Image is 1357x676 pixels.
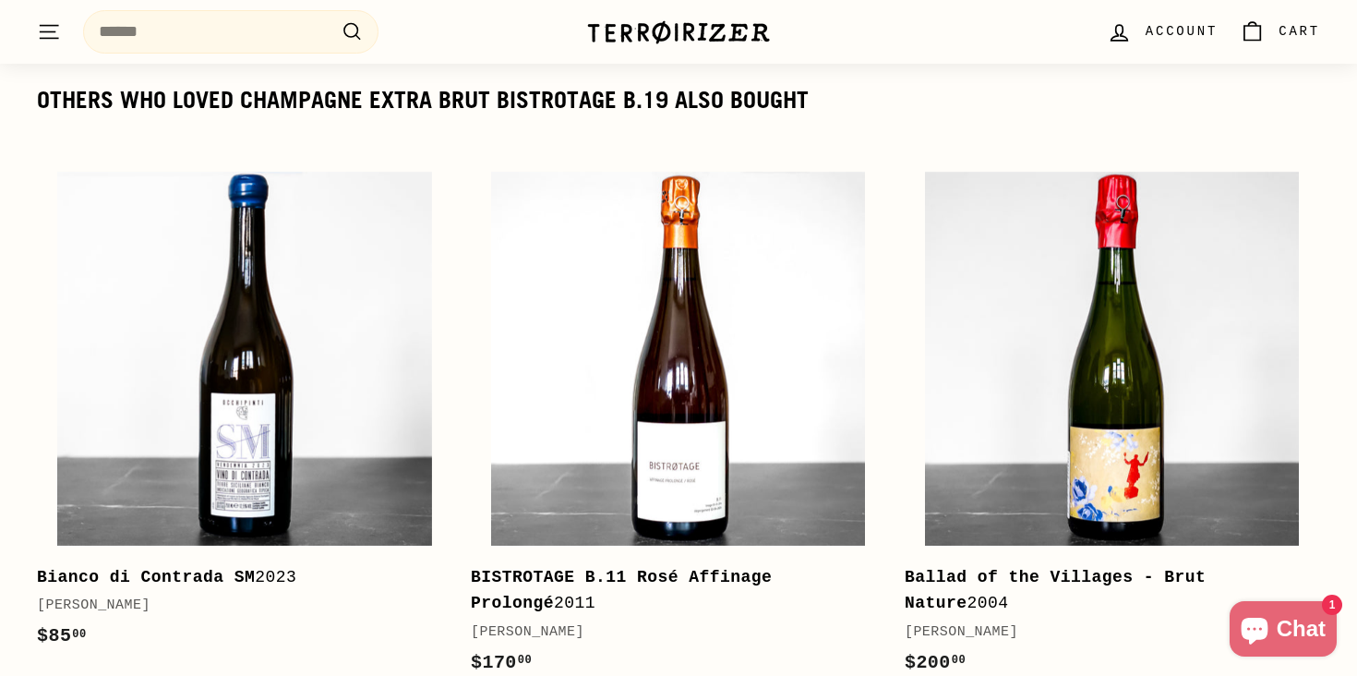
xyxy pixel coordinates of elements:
a: Bianco di Contrada SM2023[PERSON_NAME] [37,151,452,670]
span: $200 [905,652,966,673]
div: 2011 [471,564,868,618]
div: [PERSON_NAME] [471,622,868,644]
b: BISTROTAGE B.11 Rosé Affinage Prolongé [471,568,772,613]
b: Ballad of the Villages - Brut Nature [905,568,1206,613]
div: [PERSON_NAME] [37,595,434,617]
a: Cart [1229,5,1331,59]
div: [PERSON_NAME] [905,622,1302,644]
sup: 00 [952,654,966,667]
b: Bianco di Contrada SM [37,568,255,586]
span: Cart [1279,21,1320,42]
a: Account [1096,5,1229,59]
sup: 00 [72,628,86,641]
span: $170 [471,652,532,673]
div: Others who loved Champagne Extra Brut BISTROTAGE B.19 also bought [37,88,1320,114]
span: $85 [37,625,87,646]
div: 2004 [905,564,1302,618]
sup: 00 [518,654,532,667]
span: Account [1146,21,1218,42]
inbox-online-store-chat: Shopify online store chat [1224,601,1342,661]
div: 2023 [37,564,434,591]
